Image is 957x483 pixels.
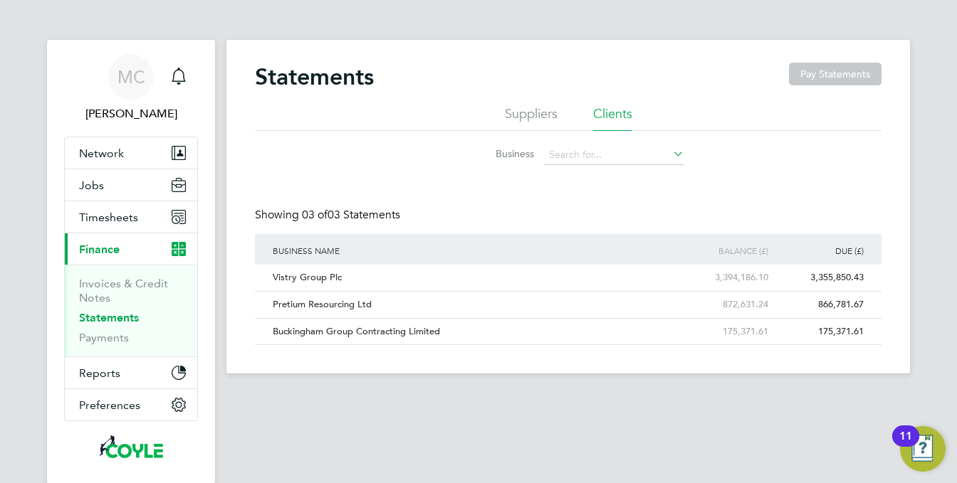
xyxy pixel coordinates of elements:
button: Jobs [65,169,197,201]
div: 11 [899,436,912,455]
span: Timesheets [79,211,138,224]
span: MC [117,68,145,86]
div: Pretium Resourcing Ltd [269,292,676,318]
img: coyles-logo-retina.png [99,435,162,458]
li: Clients [593,105,632,131]
div: 3,394,186.10 [676,265,771,291]
div: 175,371.61 [676,319,771,345]
div: 175,371.61 [772,319,867,345]
span: Marie Cornick [64,105,198,122]
div: Showing [255,208,403,223]
label: Business [452,147,534,160]
span: 03 Statements [302,208,400,222]
div: Balance (£) [676,234,771,267]
button: Timesheets [65,201,197,233]
input: Search for... [544,145,684,165]
button: Reports [65,357,197,388]
h2: Statements [255,63,374,91]
button: Network [65,137,197,169]
button: Preferences [65,389,197,420]
a: Invoices & Credit Notes [79,277,168,304]
a: Buckingham Group Contracting Limited175,371.61175,371.61 [269,318,867,330]
span: Finance [79,243,120,256]
a: Pretium Resourcing Ltd872,631.24866,781.67 [269,291,867,303]
div: Due (£) [772,234,867,267]
button: Open Resource Center, 11 new notifications [900,426,946,472]
span: Preferences [79,398,140,412]
li: Suppliers [505,105,558,131]
span: 03 of [302,208,328,222]
div: 872,631.24 [676,292,771,318]
a: Go to home page [64,435,198,458]
span: Reports [79,366,120,380]
div: 3,355,850.43 [772,265,867,291]
a: MC[PERSON_NAME] [64,54,198,122]
div: Finance [65,265,197,356]
button: Pay Statements [789,63,882,85]
a: Vistry Group Plc3,394,186.103,355,850.43 [269,264,867,276]
span: Network [79,147,124,160]
button: Finance [65,233,197,265]
div: Vistry Group Plc [269,265,676,291]
div: Buckingham Group Contracting Limited [269,319,676,345]
a: Statements [79,311,139,324]
span: Jobs [79,179,104,192]
div: Business Name [269,234,676,267]
div: 866,781.67 [772,292,867,318]
a: Payments [79,331,129,344]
